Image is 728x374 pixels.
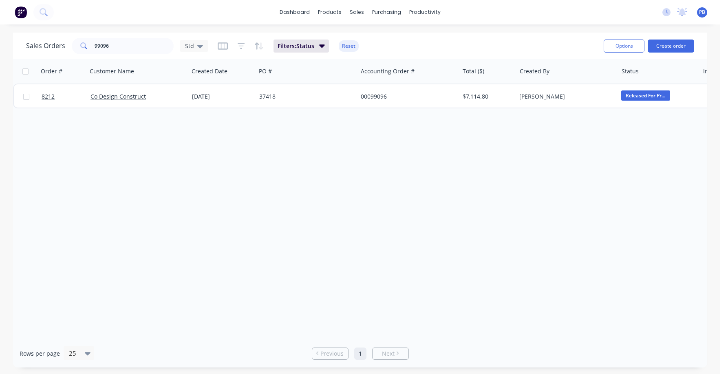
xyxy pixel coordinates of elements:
ul: Pagination [309,348,412,360]
a: Page 1 is your current page [354,348,366,360]
span: Filters: Status [278,42,314,50]
a: 8212 [42,84,90,109]
div: Accounting Order # [361,67,415,75]
span: Std [185,42,194,50]
div: sales [346,6,368,18]
div: Order # [41,67,62,75]
div: PO # [259,67,272,75]
button: Options [604,40,644,53]
a: Previous page [312,350,348,358]
div: purchasing [368,6,405,18]
div: [DATE] [192,92,253,101]
button: Reset [339,40,359,52]
span: Previous [320,350,344,358]
img: Factory [15,6,27,18]
div: productivity [405,6,445,18]
a: Co Design Construct [90,92,146,100]
a: Next page [373,350,408,358]
h1: Sales Orders [26,42,65,50]
button: Filters:Status [274,40,329,53]
input: Search... [95,38,174,54]
a: dashboard [276,6,314,18]
div: 37418 [259,92,350,101]
div: products [314,6,346,18]
div: 00099096 [361,92,451,101]
span: 8212 [42,92,55,101]
div: $7,114.80 [463,92,510,101]
div: Created Date [192,67,227,75]
span: Released For Pr... [621,90,670,101]
span: Rows per page [20,350,60,358]
span: Next [382,350,395,358]
div: Total ($) [463,67,484,75]
div: Customer Name [90,67,134,75]
span: PB [699,9,705,16]
button: Create order [648,40,694,53]
div: Created By [520,67,549,75]
div: Status [622,67,639,75]
div: [PERSON_NAME] [519,92,610,101]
